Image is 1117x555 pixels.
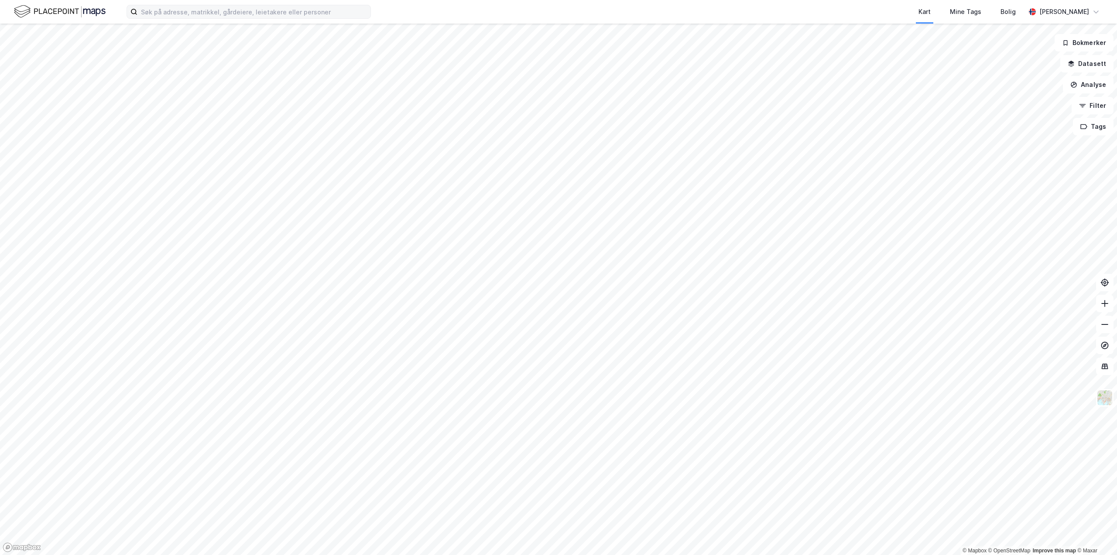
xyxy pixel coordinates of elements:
div: Mine Tags [950,7,981,17]
a: Improve this map [1033,548,1076,554]
img: Z [1096,390,1113,406]
div: [PERSON_NAME] [1039,7,1089,17]
button: Analyse [1063,76,1114,93]
a: OpenStreetMap [988,548,1031,554]
div: Kart [918,7,931,17]
img: logo.f888ab2527a4732fd821a326f86c7f29.svg [14,4,106,19]
button: Bokmerker [1055,34,1114,52]
button: Filter [1072,97,1114,114]
a: Mapbox homepage [3,542,41,552]
iframe: Chat Widget [1073,513,1117,555]
button: Tags [1073,118,1114,135]
button: Datasett [1060,55,1114,72]
a: Mapbox [963,548,987,554]
input: Søk på adresse, matrikkel, gårdeiere, leietakere eller personer [137,5,370,18]
div: Bolig [1001,7,1016,17]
